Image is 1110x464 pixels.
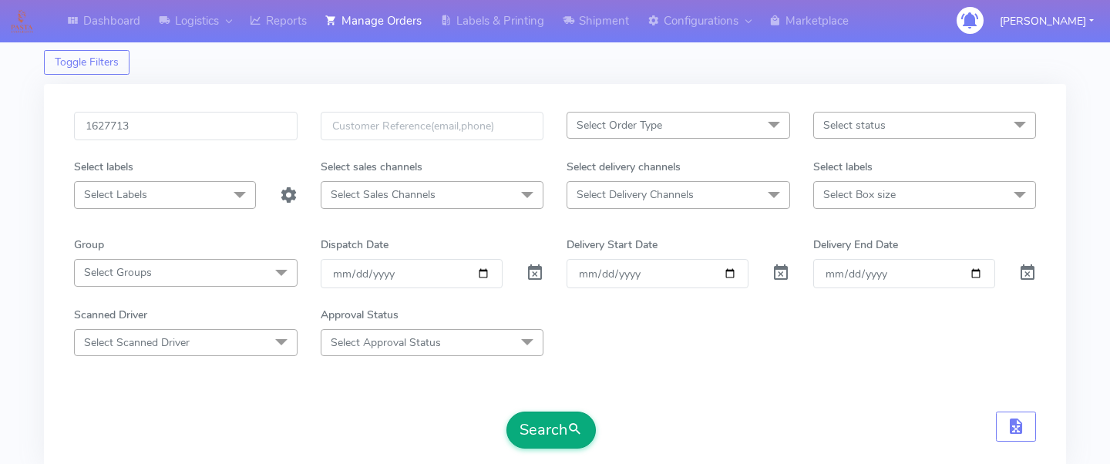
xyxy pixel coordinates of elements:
[331,187,436,202] span: Select Sales Channels
[321,112,544,140] input: Customer Reference(email,phone)
[321,237,388,253] label: Dispatch Date
[577,118,662,133] span: Select Order Type
[321,159,422,175] label: Select sales channels
[813,159,873,175] label: Select labels
[331,335,441,350] span: Select Approval Status
[823,118,886,133] span: Select status
[506,412,596,449] button: Search
[84,187,147,202] span: Select Labels
[74,307,147,323] label: Scanned Driver
[74,237,104,253] label: Group
[44,50,129,75] button: Toggle Filters
[988,5,1105,37] button: [PERSON_NAME]
[74,112,298,140] input: Order Id
[567,159,681,175] label: Select delivery channels
[567,237,658,253] label: Delivery Start Date
[813,237,898,253] label: Delivery End Date
[577,187,694,202] span: Select Delivery Channels
[84,265,152,280] span: Select Groups
[74,159,133,175] label: Select labels
[823,187,896,202] span: Select Box size
[321,307,399,323] label: Approval Status
[84,335,190,350] span: Select Scanned Driver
